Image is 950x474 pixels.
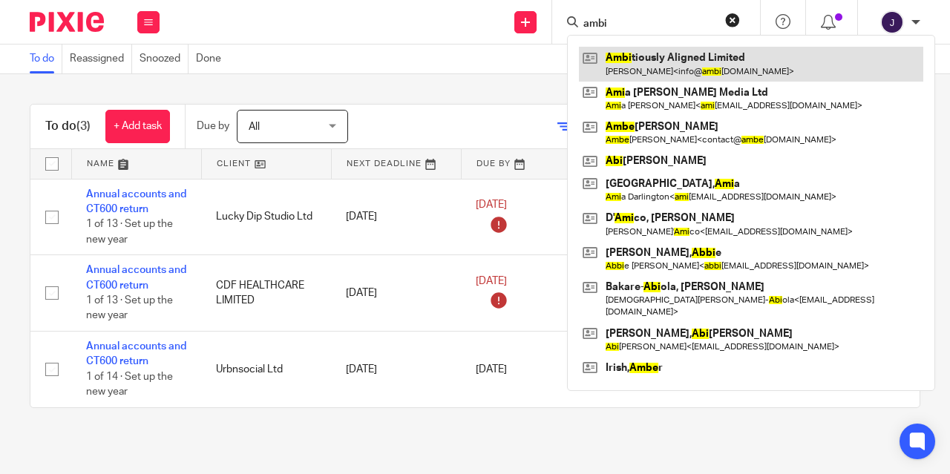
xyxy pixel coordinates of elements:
input: Search [582,18,715,31]
span: 1 of 14 · Set up the new year [86,372,173,398]
td: [DATE] [331,179,461,255]
button: Clear [725,13,740,27]
span: All [249,122,260,132]
td: [DATE] [331,332,461,407]
a: Annual accounts and CT600 return [86,265,186,290]
span: 1 of 13 · Set up the new year [86,295,173,321]
a: Annual accounts and CT600 return [86,341,186,366]
span: 1 of 13 · Set up the new year [86,219,173,245]
span: [DATE] [476,276,507,286]
td: CDF HEALTHCARE LIMITED [201,255,331,332]
span: (3) [76,120,91,132]
img: Pixie [30,12,104,32]
span: [DATE] [476,364,507,375]
a: Reassigned [70,45,132,73]
a: + Add task [105,110,170,143]
img: svg%3E [880,10,904,34]
td: Urbnsocial Ltd [201,332,331,407]
td: Lucky Dip Studio Ltd [201,179,331,255]
span: [DATE] [476,200,507,210]
p: Due by [197,119,229,134]
a: Done [196,45,229,73]
td: [DATE] [331,255,461,332]
h1: To do [45,119,91,134]
a: Snoozed [140,45,189,73]
a: To do [30,45,62,73]
a: Annual accounts and CT600 return [86,189,186,214]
